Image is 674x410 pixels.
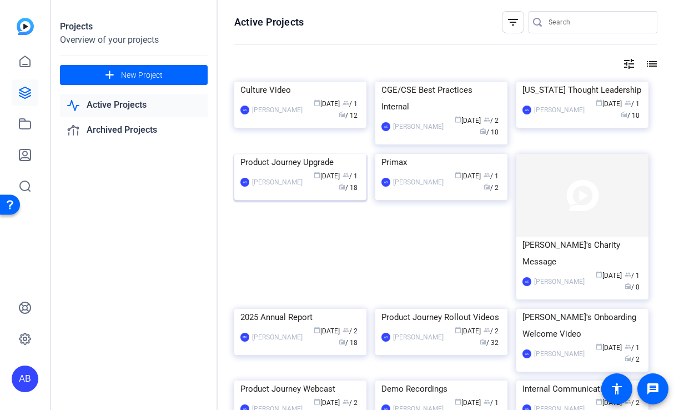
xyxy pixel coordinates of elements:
[314,399,340,407] span: [DATE]
[393,177,444,188] div: [PERSON_NAME]
[234,16,304,29] h1: Active Projects
[522,309,642,342] div: [PERSON_NAME]'s Onboarding Welcome Video
[534,276,585,287] div: [PERSON_NAME]
[343,172,358,180] span: / 1
[240,106,249,114] div: AS
[252,104,303,116] div: [PERSON_NAME]
[484,184,499,192] span: / 2
[339,184,358,192] span: / 18
[252,177,303,188] div: [PERSON_NAME]
[455,327,461,333] span: calendar_today
[534,104,585,116] div: [PERSON_NAME]
[625,355,631,362] span: radio
[339,338,345,345] span: radio
[60,65,208,85] button: New Project
[455,117,481,124] span: [DATE]
[343,327,349,333] span: group
[522,237,642,270] div: [PERSON_NAME]'s Charity Message
[522,82,642,98] div: [US_STATE] Thought Leadership
[625,283,631,289] span: radio
[60,33,208,47] div: Overview of your projects
[314,327,340,335] span: [DATE]
[240,178,249,187] div: AS
[60,94,208,117] a: Active Projects
[480,338,486,345] span: radio
[484,116,490,123] span: group
[621,111,627,118] span: radio
[343,398,349,405] span: group
[625,272,640,279] span: / 1
[240,381,360,397] div: Product Journey Webcast
[646,382,660,396] mat-icon: message
[12,366,38,392] div: AB
[484,327,499,335] span: / 2
[343,99,349,106] span: group
[314,99,320,106] span: calendar_today
[455,327,481,335] span: [DATE]
[339,183,345,190] span: radio
[381,333,390,342] div: AS
[625,344,640,352] span: / 1
[240,309,360,326] div: 2025 Annual Report
[60,20,208,33] div: Projects
[596,398,602,405] span: calendar_today
[314,327,320,333] span: calendar_today
[596,272,622,279] span: [DATE]
[339,111,345,118] span: radio
[103,68,117,82] mat-icon: add
[484,117,499,124] span: / 2
[506,16,520,29] mat-icon: filter_list
[455,399,481,407] span: [DATE]
[644,57,657,71] mat-icon: list
[343,172,349,178] span: group
[381,381,501,397] div: Demo Recordings
[381,122,390,131] div: AS
[625,343,631,350] span: group
[522,277,531,286] div: AS
[240,82,360,98] div: Culture Video
[549,16,648,29] input: Search
[625,100,640,108] span: / 1
[343,327,358,335] span: / 2
[534,348,585,359] div: [PERSON_NAME]
[625,99,631,106] span: group
[339,112,358,119] span: / 12
[314,398,320,405] span: calendar_today
[240,154,360,171] div: Product Journey Upgrade
[610,382,623,396] mat-icon: accessibility
[596,343,602,350] span: calendar_today
[522,106,531,114] div: AS
[314,100,340,108] span: [DATE]
[484,399,499,407] span: / 1
[455,398,461,405] span: calendar_today
[522,349,531,358] div: AS
[625,283,640,291] span: / 0
[484,398,490,405] span: group
[314,172,340,180] span: [DATE]
[455,116,461,123] span: calendar_today
[621,112,640,119] span: / 10
[596,99,602,106] span: calendar_today
[314,172,320,178] span: calendar_today
[596,344,622,352] span: [DATE]
[339,339,358,347] span: / 18
[121,69,163,81] span: New Project
[343,399,358,407] span: / 2
[455,172,481,180] span: [DATE]
[596,100,622,108] span: [DATE]
[480,128,486,134] span: radio
[484,183,490,190] span: radio
[480,339,499,347] span: / 32
[252,332,303,343] div: [PERSON_NAME]
[381,178,390,187] div: AS
[596,399,622,407] span: [DATE]
[484,172,499,180] span: / 1
[17,18,34,35] img: blue-gradient.svg
[393,332,444,343] div: [PERSON_NAME]
[381,154,501,171] div: Primax
[455,172,461,178] span: calendar_today
[480,128,499,136] span: / 10
[381,82,501,115] div: CGE/CSE Best Practices Internal
[625,271,631,278] span: group
[343,100,358,108] span: / 1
